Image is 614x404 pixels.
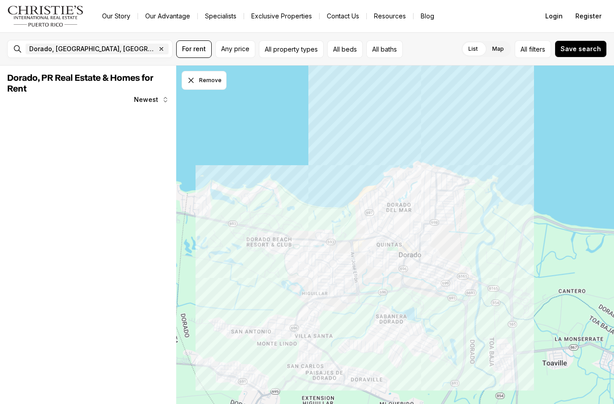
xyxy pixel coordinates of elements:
[570,7,607,25] button: Register
[215,40,255,58] button: Any price
[95,10,138,22] a: Our Story
[221,45,249,53] span: Any price
[198,10,244,22] a: Specialists
[134,96,158,103] span: Newest
[138,10,197,22] a: Our Advantage
[545,13,563,20] span: Login
[129,91,174,109] button: Newest
[176,40,212,58] button: For rent
[555,40,607,57] button: Save search
[367,10,413,22] a: Resources
[244,10,319,22] a: Exclusive Properties
[414,10,441,22] a: Blog
[259,40,324,58] button: All property types
[182,45,206,53] span: For rent
[515,40,551,58] button: Allfilters
[575,13,601,20] span: Register
[327,40,363,58] button: All beds
[521,44,527,54] span: All
[182,71,227,90] button: Dismiss drawing
[529,44,545,54] span: filters
[461,41,485,57] label: List
[485,41,511,57] label: Map
[561,45,601,53] span: Save search
[7,74,153,93] span: Dorado, PR Real Estate & Homes for Rent
[29,45,156,53] span: Dorado, [GEOGRAPHIC_DATA], [GEOGRAPHIC_DATA]
[366,40,403,58] button: All baths
[320,10,366,22] button: Contact Us
[540,7,568,25] button: Login
[7,5,84,27] img: logo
